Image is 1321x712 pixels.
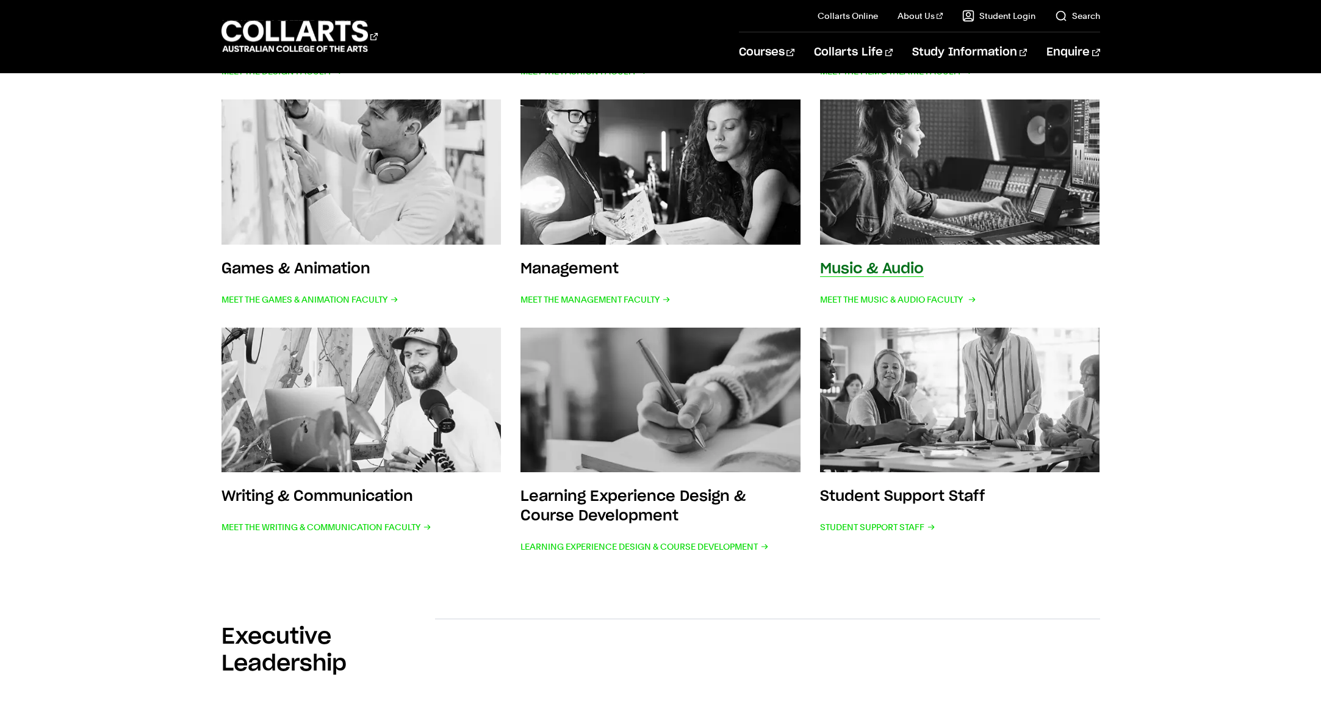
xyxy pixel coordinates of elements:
a: About Us [898,10,943,22]
span: Meet the Music & Audio Faculty [820,291,974,308]
a: Student Login [962,10,1035,22]
h3: Learning Experience Design & Course Development [520,489,746,523]
h2: Executive Leadership [221,624,435,677]
a: Enquire [1046,32,1100,73]
div: Go to homepage [221,19,378,54]
h3: Student Support Staff [820,489,985,504]
h3: Management [520,262,619,276]
a: Search [1055,10,1100,22]
a: Learning Experience Design & Course Development Learning Experience Design & Course Development [520,328,801,556]
a: Music & Audio Meet the Music & Audio Faculty [820,99,1100,308]
a: Collarts Life [814,32,893,73]
span: Meet the Management Faculty [520,291,671,308]
a: Writing & Communication Meet the Writing & Communication Faculty [221,328,502,556]
a: Courses [739,32,794,73]
h3: Writing & Communication [221,489,413,504]
a: Collarts Online [818,10,878,22]
span: Meet the Games & Animation Faculty [221,291,398,308]
span: Student Support Staff [820,519,935,536]
span: Learning Experience Design & Course Development [520,538,769,555]
a: Games & Animation Meet the Games & Animation Faculty [221,99,502,308]
h3: Music & Audio [820,262,924,276]
a: Study Information [912,32,1027,73]
h3: Games & Animation [221,262,370,276]
span: Meet the Writing & Communication Faculty [221,519,431,536]
a: Management Meet the Management Faculty [520,99,801,308]
a: Student Support Staff Student Support Staff [820,328,1100,556]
